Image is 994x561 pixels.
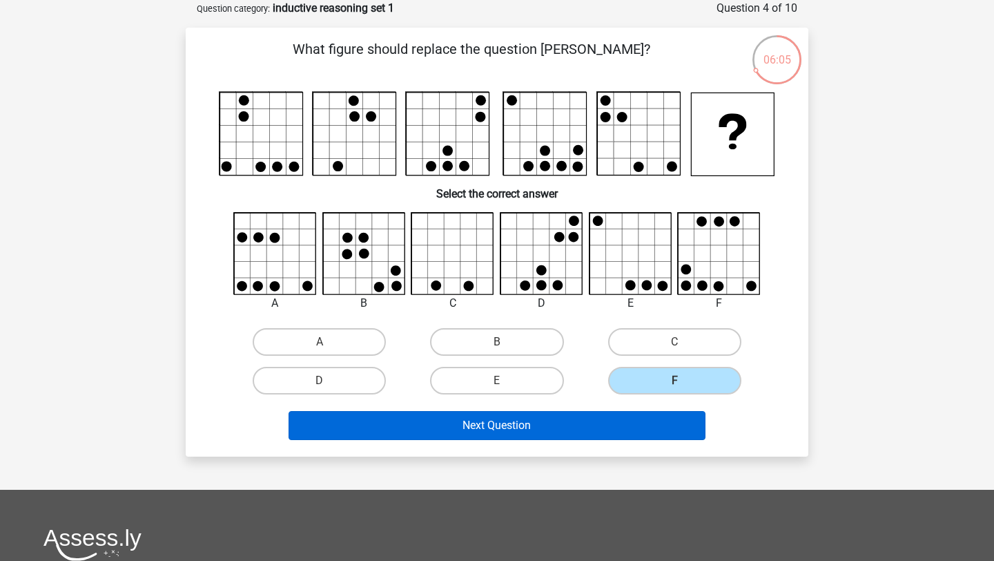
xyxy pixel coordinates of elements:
[430,328,563,356] label: B
[273,1,394,15] strong: inductive reasoning set 1
[400,295,505,312] div: C
[312,295,416,312] div: B
[751,34,803,68] div: 06:05
[208,39,734,80] p: What figure should replace the question [PERSON_NAME]?
[208,176,786,200] h6: Select the correct answer
[223,295,327,312] div: A
[430,367,563,394] label: E
[489,295,594,312] div: D
[253,328,386,356] label: A
[667,295,771,312] div: F
[289,411,706,440] button: Next Question
[578,295,683,312] div: E
[608,367,741,394] label: F
[253,367,386,394] label: D
[608,328,741,356] label: C
[43,529,142,561] img: Assessly logo
[197,3,270,14] small: Question category:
